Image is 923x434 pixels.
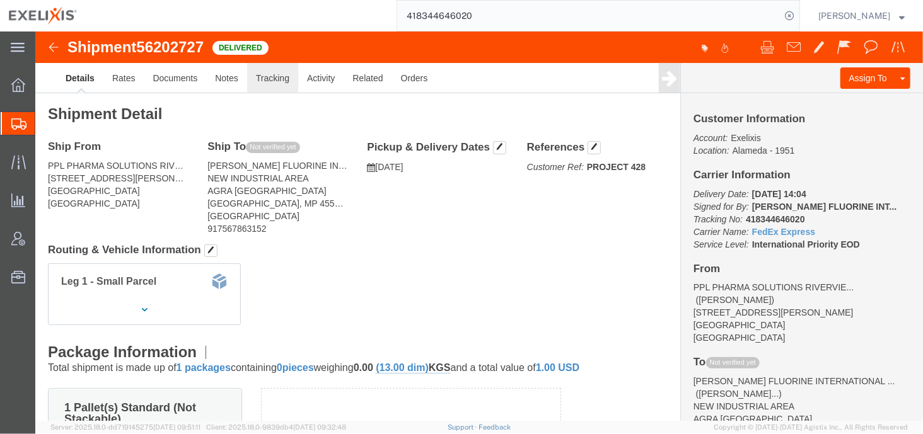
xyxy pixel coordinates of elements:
[479,423,511,431] a: Feedback
[818,8,905,23] button: [PERSON_NAME]
[397,1,781,31] input: Search for shipment number, reference number
[818,9,890,23] span: Art Buenaventura
[293,423,346,431] span: [DATE] 09:32:48
[50,423,200,431] span: Server: 2025.18.0-dd719145275
[35,31,923,421] iframe: FS Legacy Container
[9,6,77,25] img: logo
[714,422,908,433] span: Copyright © [DATE]-[DATE] Agistix Inc., All Rights Reserved
[153,423,200,431] span: [DATE] 09:51:11
[448,423,479,431] a: Support
[206,423,346,431] span: Client: 2025.18.0-9839db4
